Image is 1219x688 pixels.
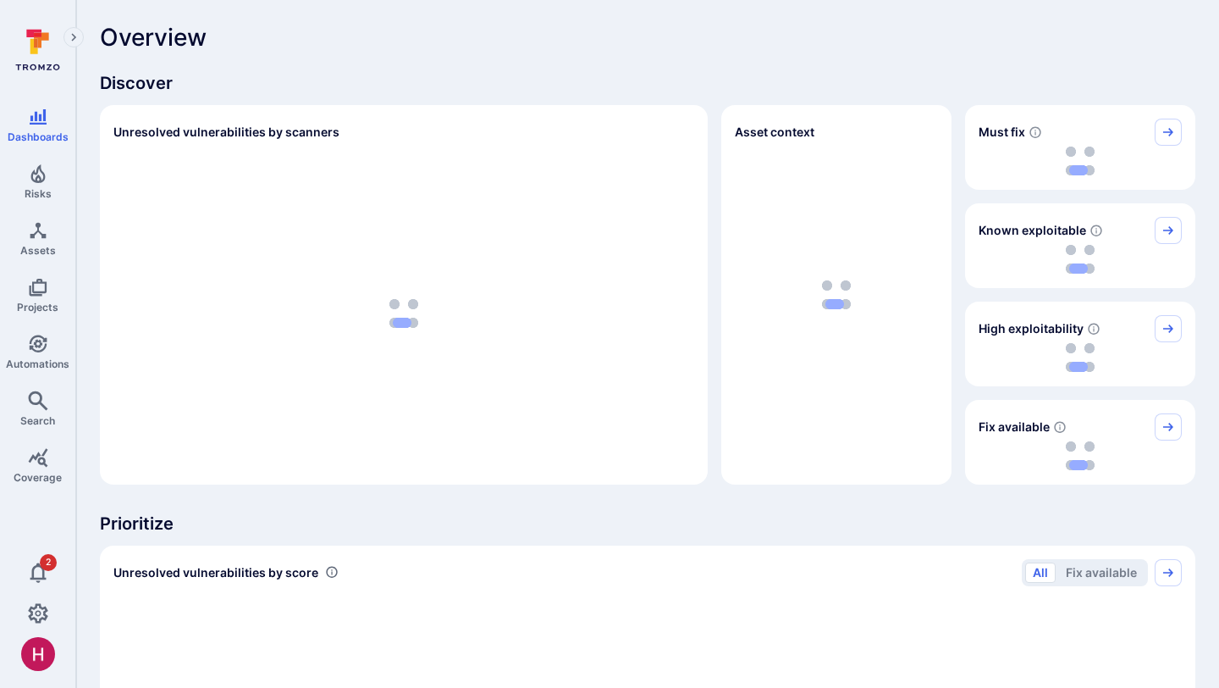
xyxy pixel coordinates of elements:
button: Fix available [1058,563,1145,583]
img: ACg8ocKzQzwPSwOZT_k9C736TfcBpCStqIZdMR9gXOhJgTaH9y_tsw=s96-c [21,637,55,671]
div: loading spinner [979,441,1182,471]
span: Projects [17,301,58,313]
div: Fix available [965,400,1195,485]
div: loading spinner [979,146,1182,176]
img: Loading... [389,299,418,328]
span: Coverage [14,471,62,484]
svg: Risk score >=40 , missed SLA [1029,125,1042,139]
button: Expand navigation menu [63,27,84,47]
span: High exploitability [979,320,1084,337]
span: Prioritize [100,512,1195,535]
svg: Vulnerabilities with fix available [1053,420,1067,434]
div: Number of vulnerabilities in status 'Open' 'Triaged' and 'In process' grouped by score [325,563,339,581]
span: Known exploitable [979,222,1086,239]
div: loading spinner [113,156,694,471]
button: All [1025,563,1056,583]
img: Loading... [1066,147,1095,175]
span: Fix available [979,419,1050,436]
div: High exploitability [965,302,1195,386]
div: loading spinner [979,244,1182,275]
span: Overview [100,24,207,51]
div: Harshil Parikh [21,637,55,671]
span: Search [20,414,55,427]
img: Loading... [1066,441,1095,470]
span: Risks [25,187,52,200]
i: Expand navigation menu [68,31,80,45]
svg: EPSS score ≥ 0.7 [1087,322,1100,336]
span: Dashboards [8,130,69,143]
div: Must fix [965,105,1195,190]
span: Automations [6,358,69,370]
span: Assets [20,244,56,257]
span: Discover [100,71,1195,95]
div: Known exploitable [965,203,1195,288]
span: Asset context [735,124,814,141]
span: Must fix [979,124,1025,141]
span: 2 [40,554,57,571]
div: loading spinner [979,342,1182,373]
h2: Unresolved vulnerabilities by scanners [113,124,339,141]
img: Loading... [1066,245,1095,274]
span: Unresolved vulnerabilities by score [113,564,318,581]
img: Loading... [1066,343,1095,372]
svg: Confirmed exploitable by KEV [1089,224,1103,237]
